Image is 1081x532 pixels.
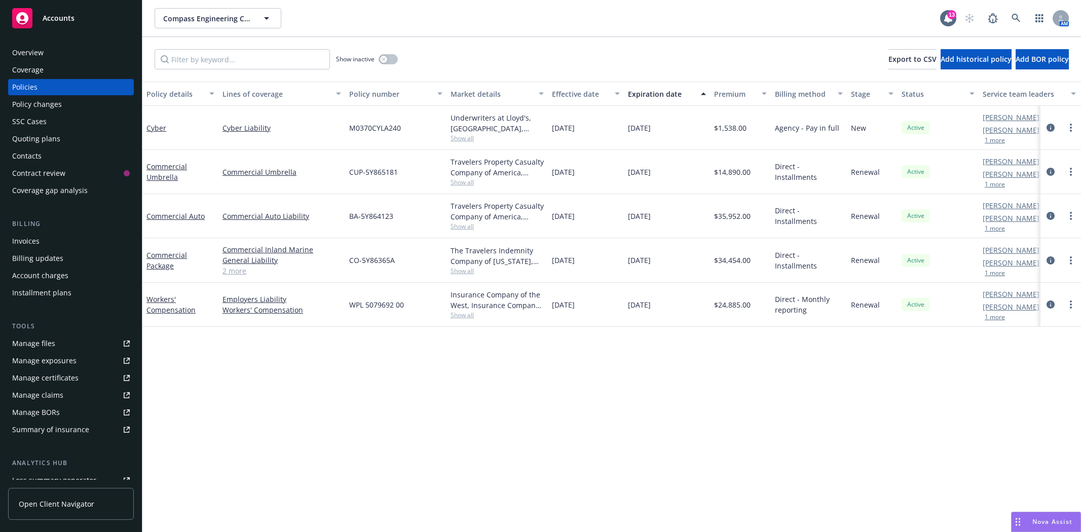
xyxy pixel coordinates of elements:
[8,285,134,301] a: Installment plans
[985,225,1005,232] button: 1 more
[222,294,341,305] a: Employers Liability
[1065,298,1077,311] a: more
[19,499,94,509] span: Open Client Navigator
[8,113,134,130] a: SSC Cases
[349,255,395,265] span: CO-5Y86365A
[12,268,68,284] div: Account charges
[451,134,544,142] span: Show all
[336,55,375,63] span: Show inactive
[8,219,134,229] div: Billing
[222,265,341,276] a: 2 more
[345,82,446,106] button: Policy number
[451,267,544,275] span: Show all
[983,200,1039,211] a: [PERSON_NAME]
[451,201,544,222] div: Travelers Property Casualty Company of America, Travelers Insurance
[941,49,1012,69] button: Add historical policy
[1012,512,1024,531] div: Drag to move
[8,62,134,78] a: Coverage
[349,167,398,177] span: CUP-5Y865181
[222,244,341,255] a: Commercial Inland Marine
[983,301,1039,312] a: [PERSON_NAME]
[451,311,544,319] span: Show all
[8,148,134,164] a: Contacts
[1029,8,1050,28] a: Switch app
[714,167,751,177] span: $14,890.00
[146,211,205,221] a: Commercial Auto
[451,89,533,99] div: Market details
[851,123,866,133] span: New
[628,255,651,265] span: [DATE]
[628,211,651,221] span: [DATE]
[146,123,166,133] a: Cyber
[714,211,751,221] span: $35,952.00
[906,211,926,220] span: Active
[851,167,880,177] span: Renewal
[775,161,843,182] span: Direct - Installments
[12,250,63,267] div: Billing updates
[1006,8,1026,28] a: Search
[8,233,134,249] a: Invoices
[146,89,203,99] div: Policy details
[8,353,134,369] span: Manage exposures
[222,167,341,177] a: Commercial Umbrella
[1045,122,1057,134] a: circleInformation
[12,422,89,438] div: Summary of insurance
[906,256,926,265] span: Active
[8,250,134,267] a: Billing updates
[8,165,134,181] a: Contract review
[8,335,134,352] a: Manage files
[851,89,882,99] div: Stage
[983,8,1003,28] a: Report a Bug
[714,299,751,310] span: $24,885.00
[985,270,1005,276] button: 1 more
[851,299,880,310] span: Renewal
[12,62,44,78] div: Coverage
[983,89,1065,99] div: Service team leaders
[12,285,71,301] div: Installment plans
[628,299,651,310] span: [DATE]
[906,167,926,176] span: Active
[142,82,218,106] button: Policy details
[983,112,1039,123] a: [PERSON_NAME]
[155,8,281,28] button: Compass Engineering Contractors, Inc.
[349,123,401,133] span: M0370CYLA240
[947,8,956,17] div: 13
[888,54,937,64] span: Export to CSV
[847,82,898,106] button: Stage
[771,82,847,106] button: Billing method
[12,79,38,95] div: Policies
[628,89,695,99] div: Expiration date
[451,112,544,134] div: Underwriters at Lloyd's, [GEOGRAPHIC_DATA], [PERSON_NAME] of [GEOGRAPHIC_DATA], Evolve
[985,137,1005,143] button: 1 more
[349,211,393,221] span: BA-5Y864123
[451,222,544,231] span: Show all
[959,8,980,28] a: Start snowing
[8,370,134,386] a: Manage certificates
[1011,512,1081,532] button: Nova Assist
[628,167,651,177] span: [DATE]
[8,4,134,32] a: Accounts
[552,167,575,177] span: [DATE]
[979,82,1080,106] button: Service team leaders
[12,165,65,181] div: Contract review
[851,211,880,221] span: Renewal
[8,96,134,112] a: Policy changes
[155,49,330,69] input: Filter by keyword...
[1032,517,1072,526] span: Nova Assist
[1065,122,1077,134] a: more
[12,472,96,488] div: Loss summary generator
[628,123,651,133] span: [DATE]
[1045,210,1057,222] a: circleInformation
[552,89,609,99] div: Effective date
[8,321,134,331] div: Tools
[624,82,710,106] button: Expiration date
[451,157,544,178] div: Travelers Property Casualty Company of America, Travelers Insurance
[8,404,134,421] a: Manage BORs
[349,89,431,99] div: Policy number
[552,255,575,265] span: [DATE]
[222,123,341,133] a: Cyber Liability
[12,387,63,403] div: Manage claims
[146,250,187,271] a: Commercial Package
[985,314,1005,320] button: 1 more
[146,294,196,315] a: Workers' Compensation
